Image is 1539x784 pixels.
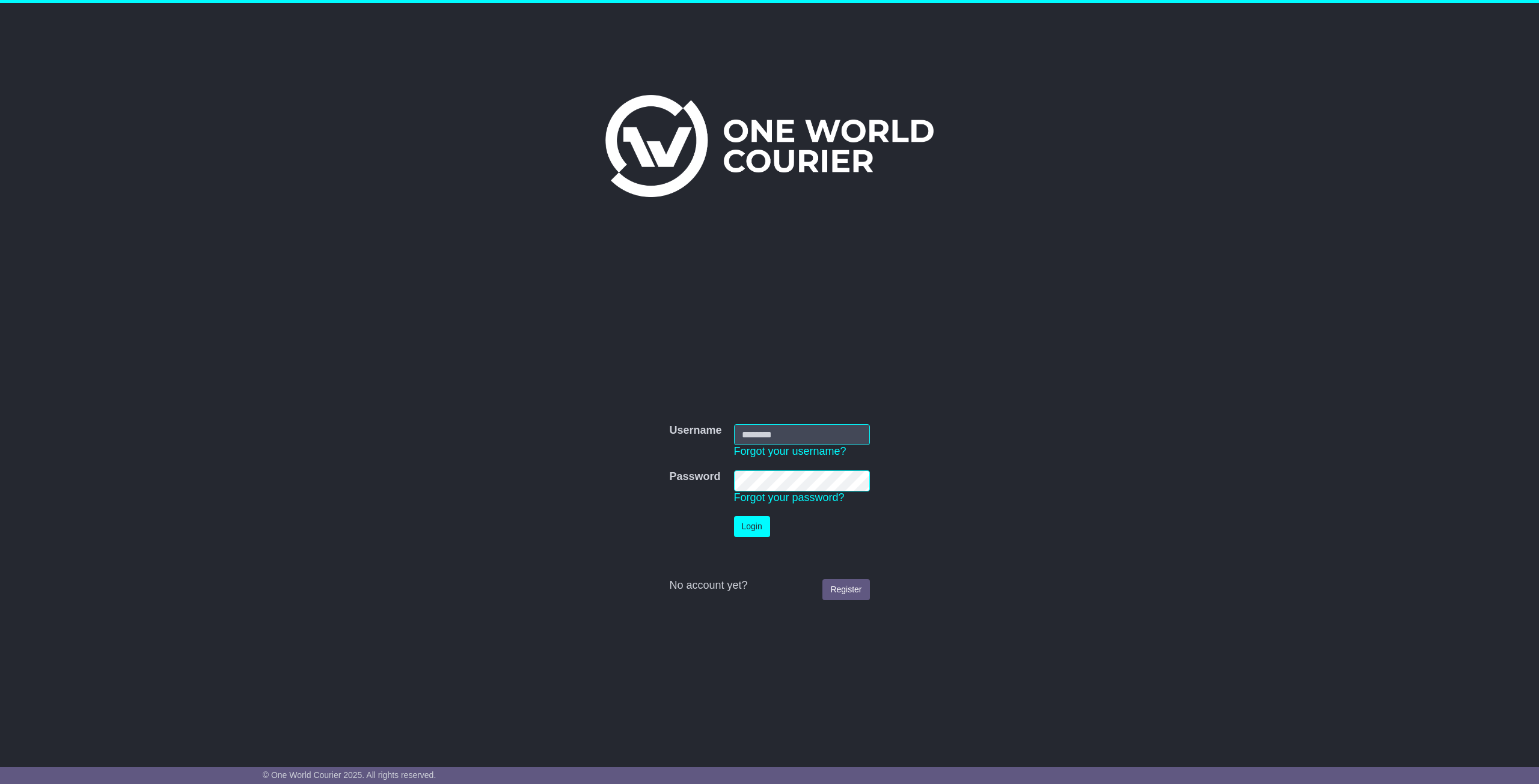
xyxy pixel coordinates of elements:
[734,445,846,457] a: Forgot your username?
[605,95,934,197] img: One World
[669,579,869,592] div: No account yet?
[263,770,436,780] span: © One World Courier 2025. All rights reserved.
[734,516,770,537] button: Login
[669,470,720,484] label: Password
[822,579,869,600] a: Register
[734,491,845,503] a: Forgot your password?
[669,424,721,437] label: Username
